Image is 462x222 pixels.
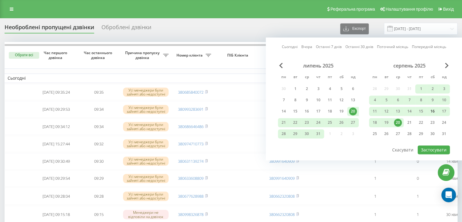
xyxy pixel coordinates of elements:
div: пт 22 серп 2025 р. [415,118,427,127]
a: 380677628988 [178,193,204,199]
div: 7 [406,96,413,104]
td: [DATE] 09:28:04 [35,188,77,205]
div: 22 [417,119,425,127]
div: 16 [303,107,311,115]
td: 1 [354,171,396,187]
span: Час першого дзвінка [40,50,73,60]
abbr: неділя [440,73,449,82]
div: сб 26 лип 2025 р. [336,118,347,127]
div: липень 2025 [278,63,359,69]
div: 2 [303,85,311,93]
div: ср 23 лип 2025 р. [301,118,313,127]
div: Усі менеджери були зайняті або недоступні [123,192,169,201]
div: 21 [406,119,413,127]
div: чт 28 серп 2025 р. [404,129,415,138]
a: Попередній місяць [412,44,446,50]
span: Налаштування профілю [385,7,433,12]
div: нд 24 серп 2025 р. [438,118,450,127]
abbr: понеділок [279,73,288,82]
td: [DATE] 09:29:54 [35,171,77,187]
td: 09:29 [77,171,120,187]
div: Менеджери не відповіли на дзвінок [123,210,169,219]
div: сб 2 серп 2025 р. [427,84,438,93]
div: 15 [291,107,299,115]
div: сб 12 лип 2025 р. [336,95,347,105]
div: нд 20 лип 2025 р. [347,107,359,116]
div: 13 [394,107,402,115]
div: 4 [371,96,379,104]
div: пт 15 серп 2025 р. [415,107,427,116]
div: ср 20 серп 2025 р. [392,118,404,127]
div: вт 29 лип 2025 р. [289,129,301,138]
div: пт 8 серп 2025 р. [415,95,427,105]
div: 24 [440,119,448,127]
div: нд 10 серп 2025 р. [438,95,450,105]
div: 4 [326,85,334,93]
div: сб 16 серп 2025 р. [427,107,438,116]
div: вт 26 серп 2025 р. [381,129,392,138]
td: 09:30 [77,153,120,169]
div: сб 5 лип 2025 р. [336,84,347,93]
abbr: п’ятниця [416,73,426,82]
div: нд 3 серп 2025 р. [438,84,450,93]
abbr: субота [428,73,437,82]
div: Усі менеджери були зайняті або недоступні [123,174,169,183]
div: 13 [349,96,357,104]
div: ср 2 лип 2025 р. [301,84,313,93]
div: 27 [394,130,402,138]
td: 09:28 [77,188,120,205]
div: 23 [429,119,436,127]
td: [DATE] 09:35:24 [35,84,77,100]
div: 6 [394,96,402,104]
div: чт 21 серп 2025 р. [404,118,415,127]
div: пн 11 серп 2025 р. [369,107,381,116]
div: 30 [429,130,436,138]
div: ср 30 лип 2025 р. [301,129,313,138]
a: 380991640909 [269,158,295,164]
div: пт 29 серп 2025 р. [415,129,427,138]
div: 10 [314,96,322,104]
div: 26 [337,119,345,127]
div: чт 14 серп 2025 р. [404,107,415,116]
td: 1 [396,188,439,205]
div: 3 [314,85,322,93]
abbr: середа [302,73,311,82]
div: пн 14 лип 2025 р. [278,107,289,116]
div: вт 12 серп 2025 р. [381,107,392,116]
div: 11 [326,96,334,104]
abbr: вівторок [291,73,300,82]
div: вт 8 лип 2025 р. [289,95,301,105]
a: 380686646486 [178,124,204,129]
td: 09:34 [77,119,120,135]
div: 17 [314,107,322,115]
span: Next Month [445,63,449,68]
div: 25 [371,130,379,138]
div: нд 6 лип 2025 р. [347,84,359,93]
div: пт 4 лип 2025 р. [324,84,336,93]
div: 3 [440,85,448,93]
td: [DATE] 15:27:44 [35,136,77,152]
div: Усі менеджери були зайняті або недоступні [123,88,169,97]
div: 5 [382,96,390,104]
div: 19 [382,119,390,127]
div: 25 [326,119,334,127]
a: 380633608809 [178,175,204,181]
div: 27 [349,119,357,127]
div: 14 [406,107,413,115]
div: Оброблені дзвінки [101,24,151,33]
span: ПІБ Клієнта [219,53,258,58]
td: [DATE] 09:30:49 [35,153,77,169]
div: 6 [349,85,357,93]
abbr: середа [393,73,402,82]
div: 19 [337,107,345,115]
td: 1 [354,188,396,205]
button: Обрати всі [9,52,39,59]
td: [DATE] 09:29:53 [35,101,77,117]
div: ср 13 серп 2025 р. [392,107,404,116]
div: нд 31 серп 2025 р. [438,129,450,138]
div: сб 19 лип 2025 р. [336,107,347,116]
a: Поточний місяць [377,44,408,50]
div: пн 7 лип 2025 р. [278,95,289,105]
span: Реферальна програма [330,7,375,12]
abbr: п’ятниця [325,73,334,82]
